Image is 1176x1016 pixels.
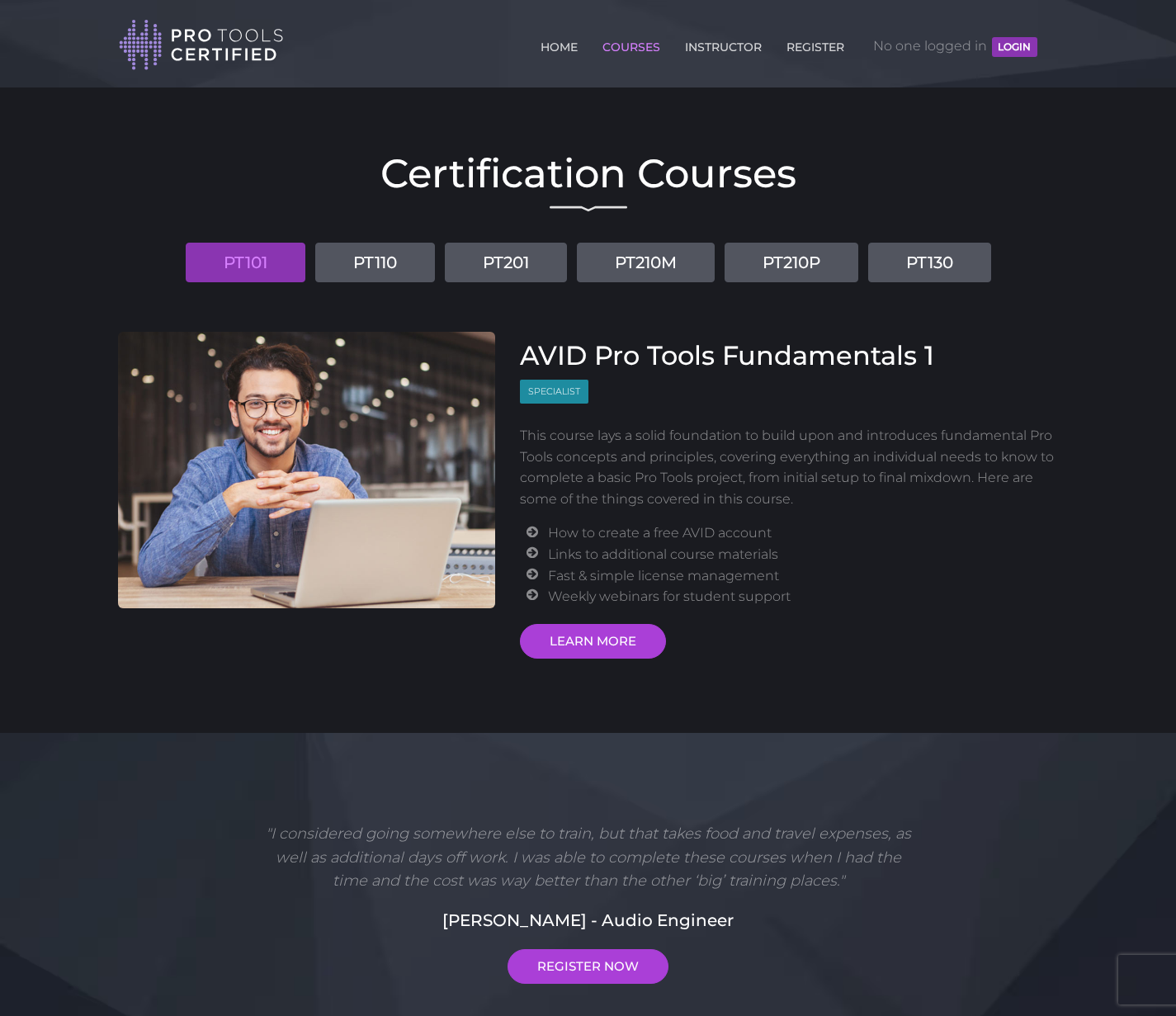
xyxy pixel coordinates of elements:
[118,908,1059,933] h5: [PERSON_NAME] - Audio Engineer
[536,31,582,57] a: HOME
[119,18,284,72] img: Pro Tools Certified Logo
[598,31,664,57] a: COURSES
[782,31,848,57] a: REGISTER
[520,380,588,404] span: Specialist
[259,822,918,893] p: "I considered going somewhere else to train, but that takes food and travel expenses, as well as ...
[548,522,1058,544] li: How to create a free AVID account
[873,21,1037,71] span: No one logged in
[725,243,858,282] a: PT210P
[548,586,1058,607] li: Weekly webinars for student support
[118,154,1059,193] h2: Certification Courses
[315,243,435,282] a: PT110
[577,243,715,282] a: PT210M
[992,37,1037,57] button: LOGIN
[868,243,991,282] a: PT130
[548,565,1058,587] li: Fast & simple license management
[550,206,627,212] img: decorative line
[520,340,1059,371] h3: AVID Pro Tools Fundamentals 1
[445,243,567,282] a: PT201
[681,31,766,57] a: INSTRUCTOR
[520,624,666,659] a: LEARN MORE
[186,243,305,282] a: PT101
[548,544,1058,565] li: Links to additional course materials
[520,425,1059,509] p: This course lays a solid foundation to build upon and introduces fundamental Pro Tools concepts a...
[118,332,496,608] img: AVID Pro Tools Fundamentals 1 Course
[508,949,668,984] a: REGISTER NOW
